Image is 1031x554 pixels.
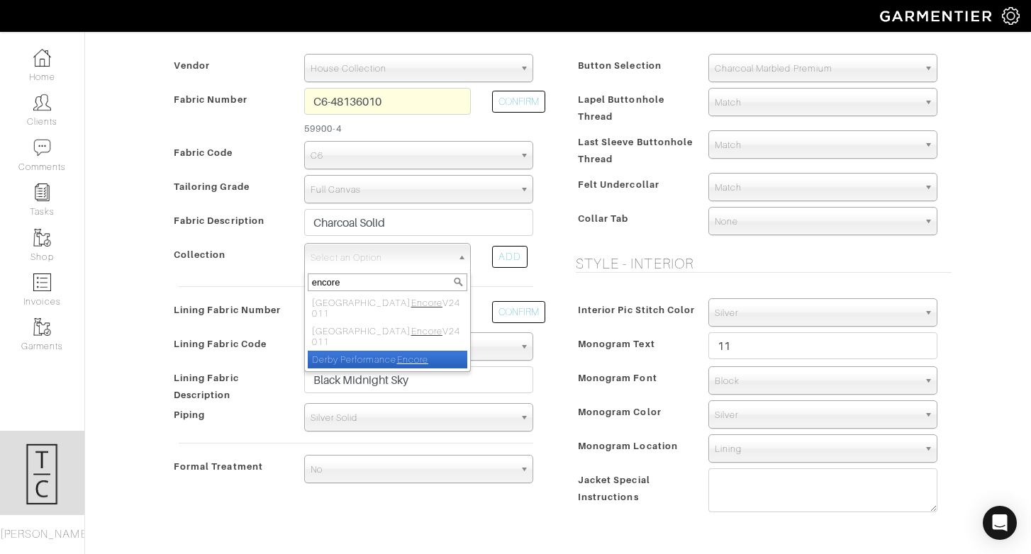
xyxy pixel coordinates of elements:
span: Match [715,89,918,117]
span: Formal Treatment [174,456,263,477]
h5: Style - Interior [576,255,952,272]
span: Felt Undercollar [578,174,659,195]
div: Open Intercom Messenger [983,506,1017,540]
span: Silver [715,299,918,327]
small: 59900-4 [304,122,471,135]
li: [GEOGRAPHIC_DATA] V24011 [308,322,467,351]
div: ADD [492,246,528,268]
span: Monogram Font [578,368,657,388]
span: Interior Pic Stitch Color [578,300,695,320]
span: None [715,208,918,236]
span: Piping [174,405,205,425]
em: Encore [397,354,428,365]
img: clients-icon-6bae9207a08558b7cb47a8932f037763ab4055f8c8b6bfacd5dc20c3e0201464.png [33,94,51,111]
em: Encore [411,326,442,337]
span: Block [715,367,918,395]
span: Last Sleeve Buttonhole Thread [578,132,693,169]
span: No [311,456,514,484]
span: Silver Solid [311,404,514,432]
span: Button Selection [578,55,662,76]
span: Collar Tab [578,208,629,229]
button: CONFIRM [492,91,545,113]
img: gear-icon-white-bd11855cb880d31180b6d7d6211b90ccbf57a29d726f0c71d8c61bd08dd39cc2.png [1002,7,1020,25]
span: Full Canvas [311,176,514,204]
span: Collection [174,244,226,265]
span: Lapel Buttonhole Thread [578,89,664,127]
span: Match [715,174,918,202]
span: Lining Fabric Number [174,300,281,320]
span: Select an Option [311,244,452,272]
li: Derby Performance [308,351,467,368]
span: Match [715,131,918,159]
span: Jacket Special Instructions [578,470,650,507]
span: Vendor [174,55,210,76]
span: Fabric Description [174,210,264,231]
em: Encore [411,298,442,308]
img: dashboard-icon-dbcd8f5a0b271acd01030246c82b418ddd0df26cd7fceb0bd07c9910d44c42f6.png [33,49,51,67]
span: Tailoring Grade [174,176,250,197]
img: garmentier-logo-header-white-b43fb05a5012e4ada735d5af1a66efaba907eab6374d6393d1fbf88cb4ef424d.png [873,4,1002,28]
img: comment-icon-a0a6a9ef722e966f86d9cbdc48e553b5cf19dbc54f86b18d962a5391bc8f6eb6.png [33,139,51,157]
img: reminder-icon-8004d30b9f0a5d33ae49ab947aed9ed385cf756f9e5892f1edd6e32f2345188e.png [33,183,51,201]
span: Fabric Code [174,142,233,163]
img: garments-icon-b7da505a4dc4fd61783c78ac3ca0ef83fa9d6f193b1c9dc38574b1d14d53ca28.png [33,318,51,336]
img: orders-icon-0abe47150d42831381b5fb84f609e132dff9fe21cb692f30cb5eec754e2cba89.png [33,273,51,291]
span: Charcoal Marbled Premium [715,55,918,83]
span: Monogram Location [578,436,678,456]
span: Monogram Color [578,402,662,422]
span: House Collection [311,55,514,83]
li: [GEOGRAPHIC_DATA] V24011 [308,294,467,322]
img: garments-icon-b7da505a4dc4fd61783c78ac3ca0ef83fa9d6f193b1c9dc38574b1d14d53ca28.png [33,229,51,247]
span: C6 [311,142,514,170]
span: Lining Fabric Description [174,368,239,405]
span: Lining [715,435,918,463]
span: Fabric Number [174,89,247,110]
button: CONFIRM [492,301,545,323]
span: Lining Fabric Code [174,334,267,354]
span: Silver [715,401,918,429]
span: Monogram Text [578,334,655,354]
